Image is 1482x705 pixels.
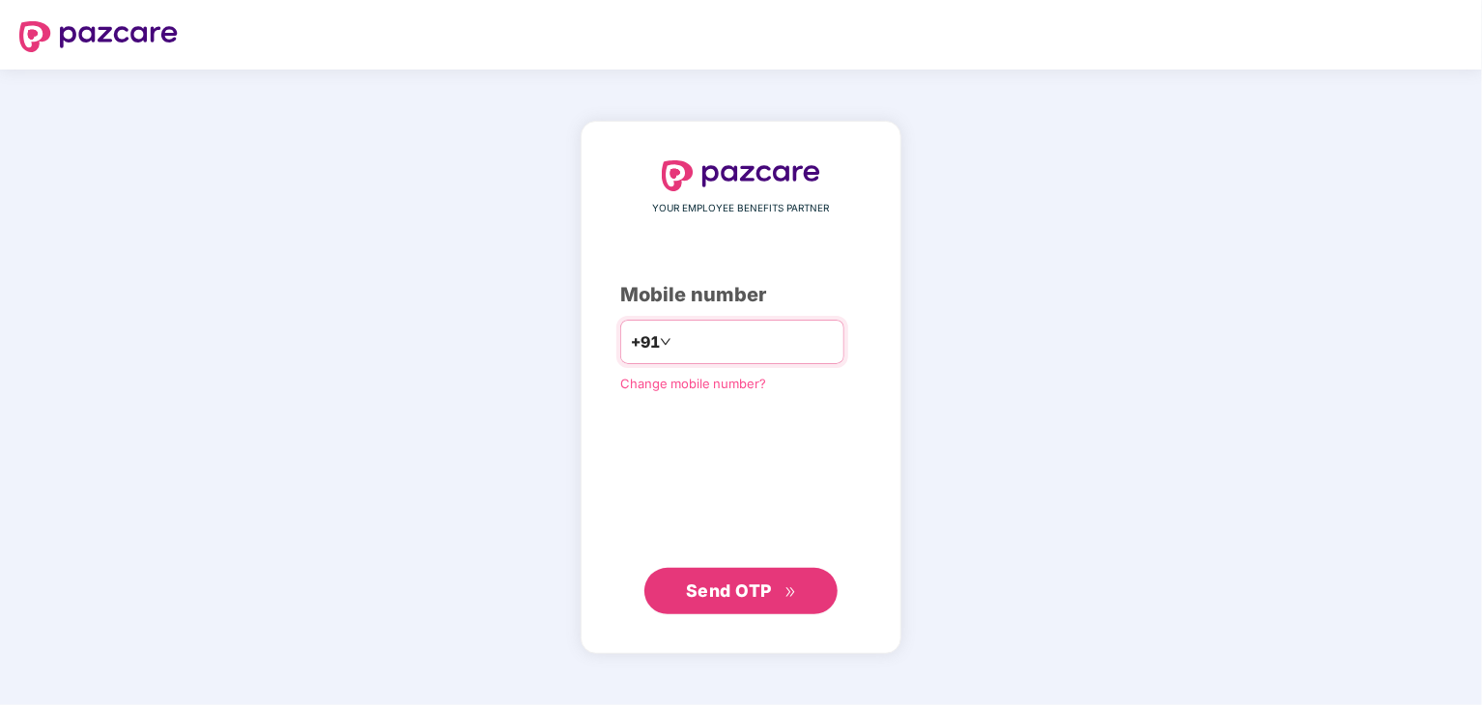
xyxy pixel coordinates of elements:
[620,280,862,310] div: Mobile number
[686,580,772,601] span: Send OTP
[644,568,838,614] button: Send OTPdouble-right
[784,586,797,599] span: double-right
[653,201,830,216] span: YOUR EMPLOYEE BENEFITS PARTNER
[19,21,178,52] img: logo
[660,336,671,348] span: down
[662,160,820,191] img: logo
[620,376,766,391] a: Change mobile number?
[631,330,660,354] span: +91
